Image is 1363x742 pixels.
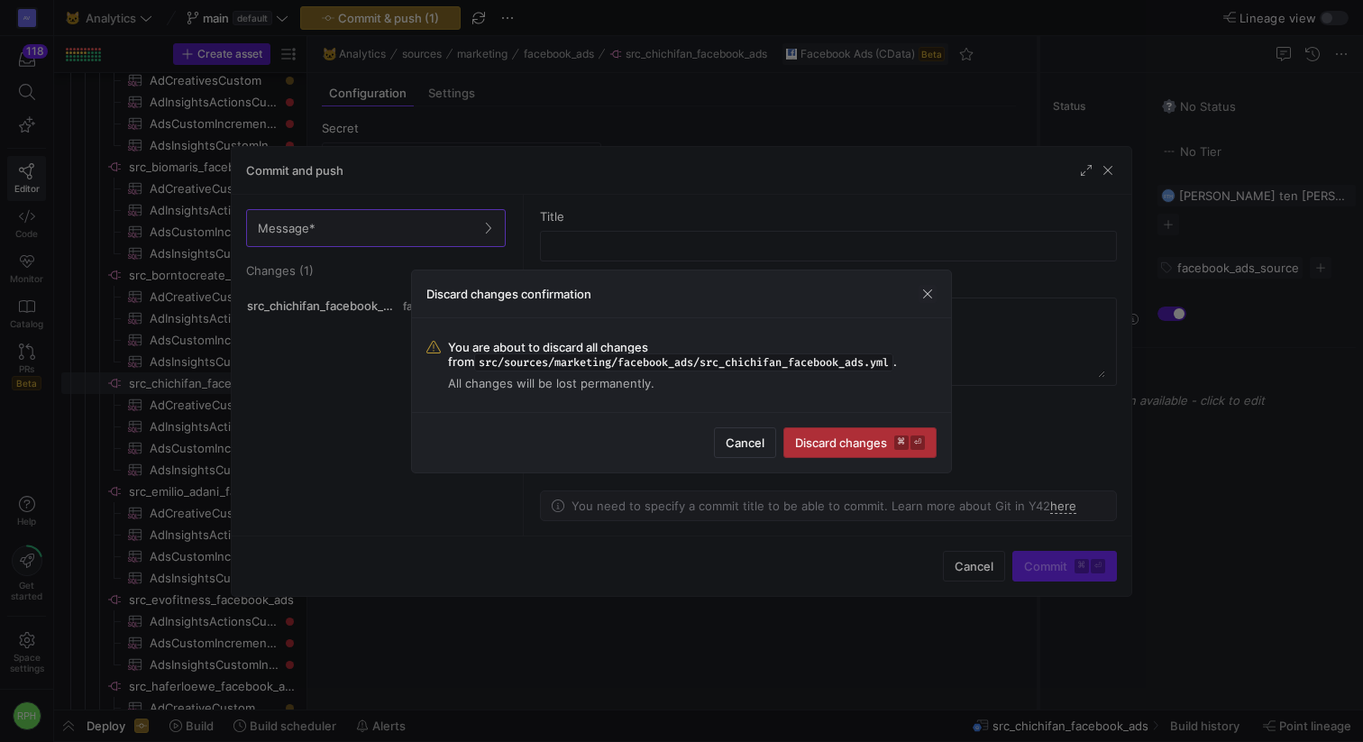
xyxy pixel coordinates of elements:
[426,287,591,301] h3: Discard changes confirmation
[910,435,925,450] kbd: ⏎
[894,435,909,450] kbd: ⌘
[726,435,764,450] span: Cancel
[448,376,937,390] span: All changes will be lost permanently.
[783,427,937,458] button: Discard changes⌘⏎
[474,353,893,371] span: src/sources/marketing/facebook_ads/src_chichifan_facebook_ads.yml
[448,340,937,369] span: You are about to discard all changes from .
[795,435,925,450] span: Discard changes
[714,427,776,458] button: Cancel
